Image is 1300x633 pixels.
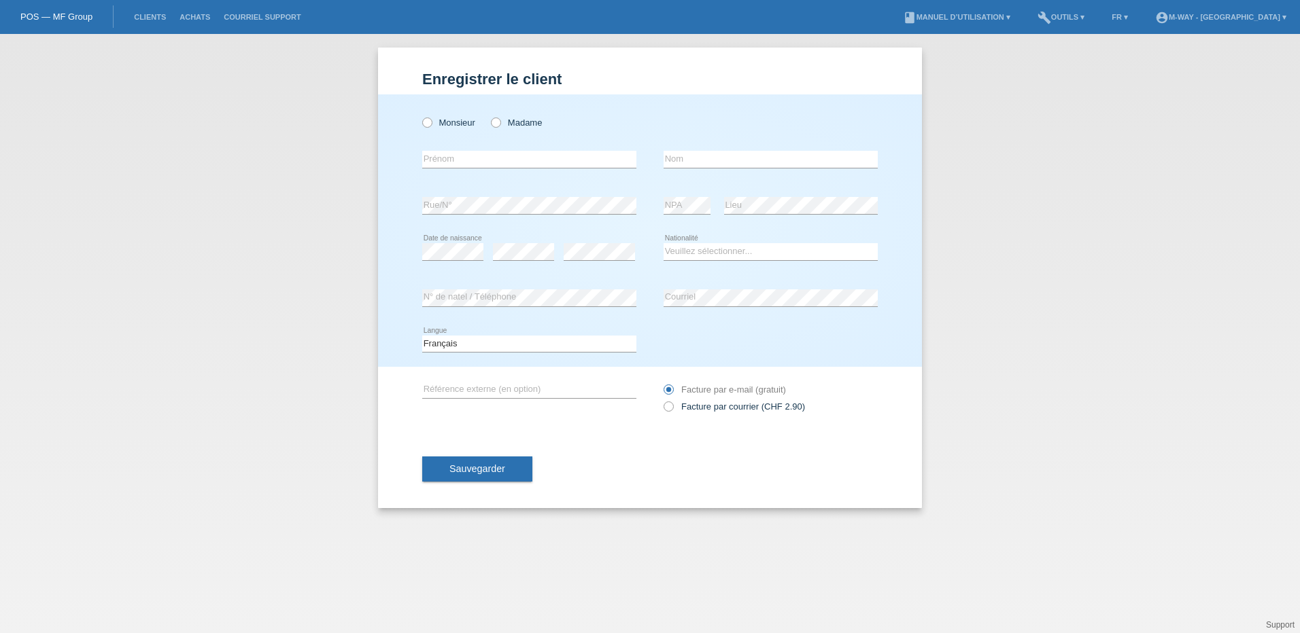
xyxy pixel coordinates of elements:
[664,401,805,412] label: Facture par courrier (CHF 2.90)
[1148,13,1293,21] a: account_circlem-way - [GEOGRAPHIC_DATA] ▾
[422,117,475,128] label: Monsieur
[217,13,307,21] a: Courriel Support
[491,117,542,128] label: Madame
[1105,13,1135,21] a: FR ▾
[422,117,431,126] input: Monsieur
[664,384,786,395] label: Facture par e-mail (gratuit)
[903,11,917,24] i: book
[896,13,1017,21] a: bookManuel d’utilisation ▾
[422,456,532,482] button: Sauvegarder
[1038,11,1051,24] i: build
[173,13,217,21] a: Achats
[1266,620,1295,630] a: Support
[491,117,500,126] input: Madame
[20,12,92,22] a: POS — MF Group
[664,384,672,401] input: Facture par e-mail (gratuit)
[422,71,878,88] h1: Enregistrer le client
[449,463,505,474] span: Sauvegarder
[1155,11,1169,24] i: account_circle
[127,13,173,21] a: Clients
[1031,13,1091,21] a: buildOutils ▾
[664,401,672,418] input: Facture par courrier (CHF 2.90)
